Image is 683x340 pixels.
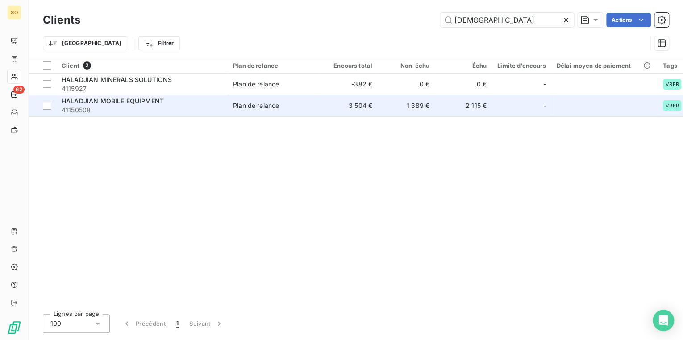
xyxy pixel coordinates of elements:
[606,13,651,27] button: Actions
[321,74,378,95] td: -382 €
[13,86,25,94] span: 62
[326,62,372,69] div: Encours total
[233,62,315,69] div: Plan de relance
[378,74,435,95] td: 0 €
[62,97,164,105] span: HALADJIAN MOBILE EQUIPMENT
[50,319,61,328] span: 100
[7,320,21,335] img: Logo LeanPay
[497,62,546,69] div: Limite d’encours
[62,84,222,93] span: 4115927
[83,61,91,70] span: 2
[184,314,229,333] button: Suivant
[543,101,546,110] span: -
[176,319,179,328] span: 1
[171,314,184,333] button: 1
[653,310,674,331] div: Open Intercom Messenger
[117,314,171,333] button: Précédent
[7,5,21,20] div: SO
[43,12,80,28] h3: Clients
[666,103,679,108] span: VRER
[383,62,429,69] div: Non-échu
[556,62,652,69] div: Délai moyen de paiement
[233,101,279,110] div: Plan de relance
[43,36,127,50] button: [GEOGRAPHIC_DATA]
[62,62,79,69] span: Client
[62,76,172,83] span: HALADJIAN MINERALS SOLUTIONS
[321,95,378,116] td: 3 504 €
[378,95,435,116] td: 1 389 €
[440,62,487,69] div: Échu
[666,82,679,87] span: VRER
[233,80,279,89] div: Plan de relance
[435,74,492,95] td: 0 €
[543,80,546,89] span: -
[62,106,222,115] span: 41150508
[435,95,492,116] td: 2 115 €
[440,13,574,27] input: Rechercher
[138,36,179,50] button: Filtrer
[7,87,21,102] a: 62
